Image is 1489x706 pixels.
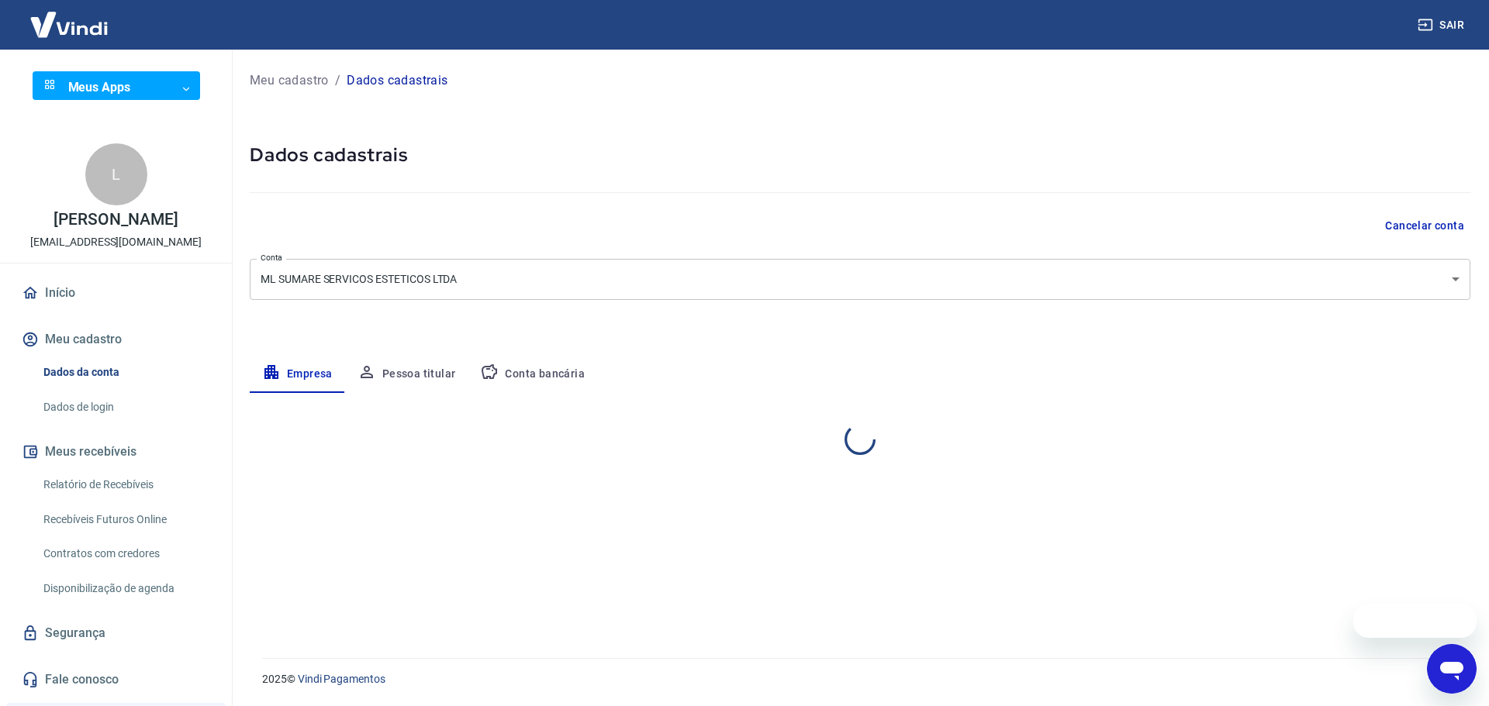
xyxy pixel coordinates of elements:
[1353,604,1477,638] iframe: Mensagem da empresa
[37,573,213,604] a: Disponibilização de agenda
[335,71,340,90] p: /
[250,356,345,393] button: Empresa
[1415,11,1470,40] button: Sair
[468,356,597,393] button: Conta bancária
[1379,212,1470,240] button: Cancelar conta
[1427,644,1477,694] iframe: Botão para abrir a janela de mensagens
[37,504,213,536] a: Recebíveis Futuros Online
[261,252,282,263] label: Conta
[19,276,213,310] a: Início
[19,435,213,469] button: Meus recebíveis
[250,259,1470,300] div: ML SUMARE SERVICOS ESTETICOS LTDA
[37,469,213,501] a: Relatório de Recebíveis
[250,143,1470,167] h5: Dados cadastrais
[345,356,468,393] button: Pessoa titular
[30,234,202,250] p: [EMAIL_ADDRESS][DOMAIN_NAME]
[54,212,178,228] p: [PERSON_NAME]
[250,71,329,90] a: Meu cadastro
[37,391,213,423] a: Dados de login
[347,71,447,90] p: Dados cadastrais
[85,143,147,205] div: L
[19,322,213,356] button: Meu cadastro
[37,538,213,570] a: Contratos com credores
[19,616,213,650] a: Segurança
[298,673,385,685] a: Vindi Pagamentos
[262,671,1452,687] p: 2025 ©
[19,663,213,697] a: Fale conosco
[19,1,119,48] img: Vindi
[37,356,213,388] a: Dados da conta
